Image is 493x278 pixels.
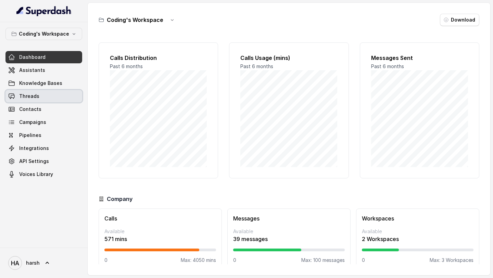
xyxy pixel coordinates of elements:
span: harsh [26,260,40,266]
h3: Workspaces [362,214,473,223]
a: Contacts [5,103,82,115]
p: 0 [104,257,108,264]
a: Dashboard [5,51,82,63]
p: Coding's Workspace [19,30,69,38]
h2: Calls Usage (mins) [240,54,337,62]
a: Knowledge Bases [5,77,82,89]
span: Voices Library [19,171,53,178]
p: 39 messages [233,235,345,243]
a: harsh [5,253,82,273]
a: Threads [5,90,82,102]
p: Available [104,228,216,235]
h3: Messages [233,214,345,223]
a: API Settings [5,155,82,167]
p: Available [233,228,345,235]
h2: Calls Distribution [110,54,207,62]
p: 571 mins [104,235,216,243]
h3: Company [107,195,132,203]
span: Past 6 months [371,63,404,69]
button: Download [440,14,479,26]
a: Campaigns [5,116,82,128]
a: Assistants [5,64,82,76]
p: Max: 100 messages [301,257,345,264]
p: Max: 3 Workspaces [430,257,473,264]
h3: Coding's Workspace [107,16,163,24]
span: Knowledge Bases [19,80,62,87]
span: Campaigns [19,119,46,126]
h2: Messages Sent [371,54,468,62]
h3: Calls [104,214,216,223]
p: 2 Workspaces [362,235,473,243]
p: Max: 4050 mins [181,257,216,264]
span: API Settings [19,158,49,165]
p: Available [362,228,473,235]
span: Dashboard [19,54,46,61]
button: Coding's Workspace [5,28,82,40]
text: HA [11,260,19,267]
a: Integrations [5,142,82,154]
span: Contacts [19,106,41,113]
p: 0 [362,257,365,264]
span: Assistants [19,67,45,74]
img: light.svg [16,5,72,16]
span: Integrations [19,145,49,152]
span: Threads [19,93,39,100]
a: Pipelines [5,129,82,141]
span: Past 6 months [110,63,143,69]
span: Past 6 months [240,63,273,69]
p: 0 [233,257,236,264]
a: Voices Library [5,168,82,180]
span: Pipelines [19,132,41,139]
